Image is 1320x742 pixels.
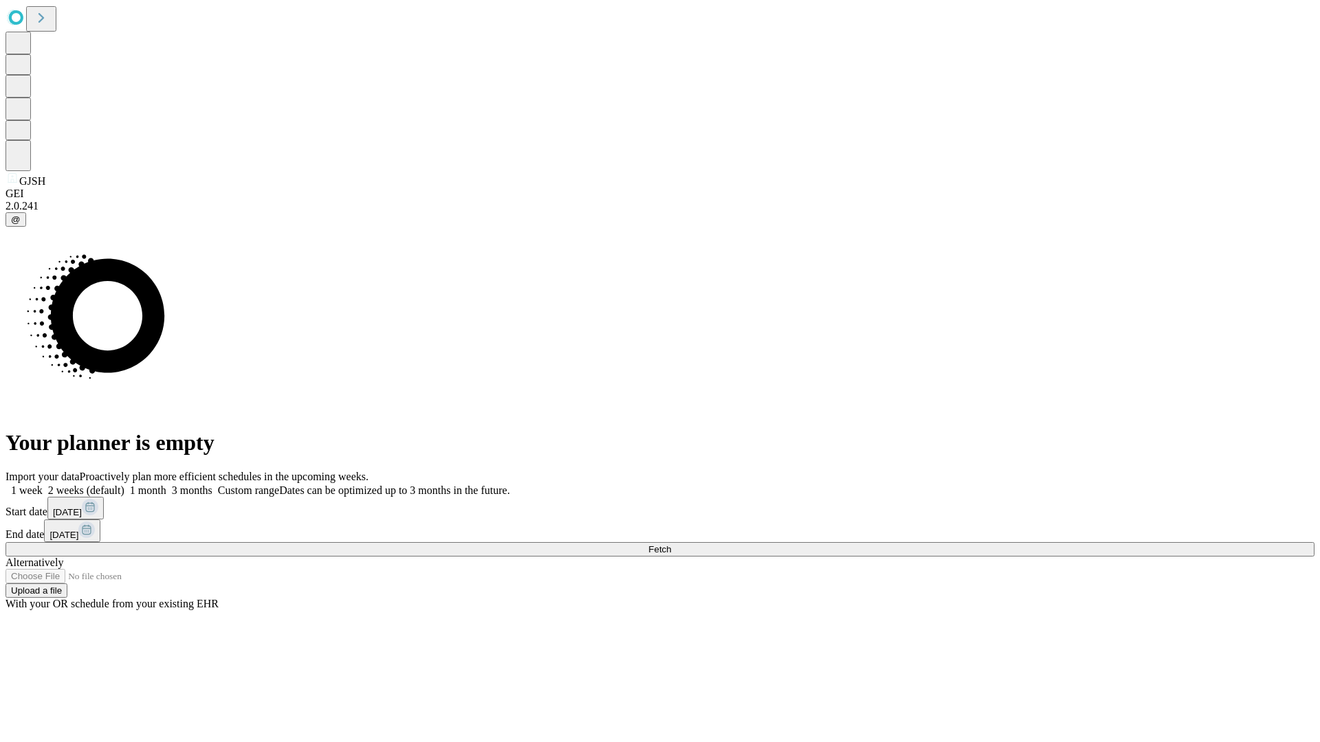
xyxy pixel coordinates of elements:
span: 3 months [172,484,212,496]
h1: Your planner is empty [5,430,1314,456]
span: Fetch [648,544,671,554]
span: 1 month [130,484,166,496]
span: With your OR schedule from your existing EHR [5,598,219,609]
button: @ [5,212,26,227]
button: [DATE] [44,519,100,542]
span: Alternatively [5,556,63,568]
div: 2.0.241 [5,200,1314,212]
span: @ [11,214,21,225]
span: 2 weeks (default) [48,484,124,496]
span: Import your data [5,471,80,482]
button: Fetch [5,542,1314,556]
span: [DATE] [49,530,78,540]
span: Proactively plan more efficient schedules in the upcoming weeks. [80,471,368,482]
span: Dates can be optimized up to 3 months in the future. [279,484,509,496]
div: End date [5,519,1314,542]
span: GJSH [19,175,45,187]
button: Upload a file [5,583,67,598]
div: Start date [5,497,1314,519]
span: [DATE] [53,507,82,517]
span: Custom range [218,484,279,496]
span: 1 week [11,484,43,496]
button: [DATE] [47,497,104,519]
div: GEI [5,188,1314,200]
